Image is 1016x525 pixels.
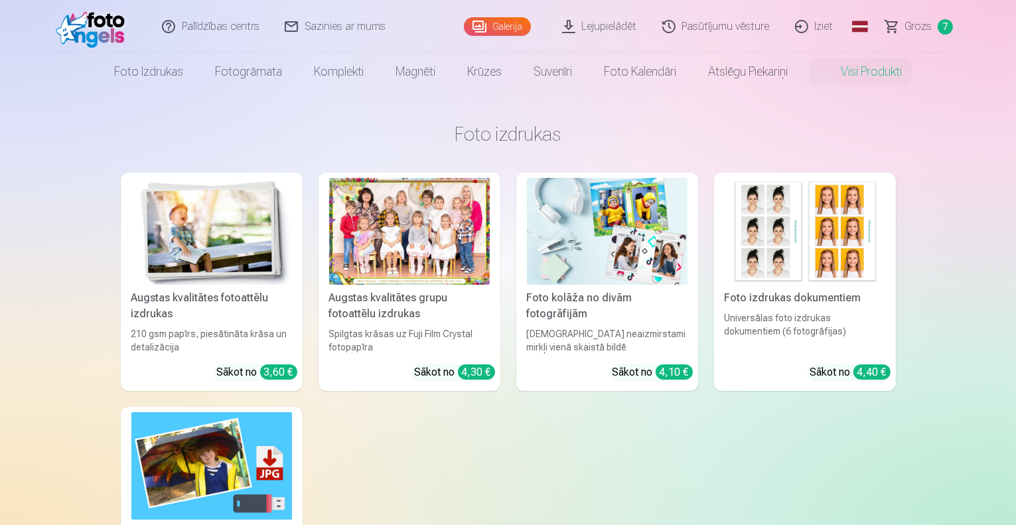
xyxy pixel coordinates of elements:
[298,53,380,90] a: Komplekti
[804,53,918,90] a: Visi produkti
[522,290,693,322] div: Foto kolāža no divām fotogrāfijām
[458,364,495,380] div: 4,30 €
[518,53,588,90] a: Suvenīri
[719,290,891,306] div: Foto izdrukas dokumentiem
[451,53,518,90] a: Krūzes
[415,364,495,380] div: Sākot no
[527,178,688,285] img: Foto kolāža no divām fotogrāfijām
[656,364,693,380] div: 4,10 €
[217,364,297,380] div: Sākot no
[126,327,297,354] div: 210 gsm papīrs, piesātināta krāsa un detalizācija
[613,364,693,380] div: Sākot no
[56,5,132,48] img: /fa1
[719,311,891,354] div: Universālas foto izdrukas dokumentiem (6 fotogrāfijas)
[324,290,495,322] div: Augstas kvalitātes grupu fotoattēlu izdrukas
[199,53,298,90] a: Fotogrāmata
[714,173,896,391] a: Foto izdrukas dokumentiemFoto izdrukas dokumentiemUniversālas foto izdrukas dokumentiem (6 fotogr...
[126,290,297,322] div: Augstas kvalitātes fotoattēlu izdrukas
[260,364,297,380] div: 3,60 €
[938,19,953,35] span: 7
[131,122,885,146] h3: Foto izdrukas
[131,412,292,519] img: Augstas izšķirtspējas digitālais fotoattēls JPG formātā
[380,53,451,90] a: Magnēti
[319,173,500,391] a: Augstas kvalitātes grupu fotoattēlu izdrukasSpilgtas krāsas uz Fuji Film Crystal fotopapīraSākot ...
[588,53,692,90] a: Foto kalendāri
[692,53,804,90] a: Atslēgu piekariņi
[853,364,891,380] div: 4,40 €
[464,17,531,36] a: Galerija
[725,178,885,285] img: Foto izdrukas dokumentiem
[131,178,292,285] img: Augstas kvalitātes fotoattēlu izdrukas
[905,19,932,35] span: Grozs
[121,173,303,391] a: Augstas kvalitātes fotoattēlu izdrukasAugstas kvalitātes fotoattēlu izdrukas210 gsm papīrs, piesā...
[810,364,891,380] div: Sākot no
[98,53,199,90] a: Foto izdrukas
[516,173,698,391] a: Foto kolāža no divām fotogrāfijāmFoto kolāža no divām fotogrāfijām[DEMOGRAPHIC_DATA] neaizmirstam...
[324,327,495,354] div: Spilgtas krāsas uz Fuji Film Crystal fotopapīra
[522,327,693,354] div: [DEMOGRAPHIC_DATA] neaizmirstami mirkļi vienā skaistā bildē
